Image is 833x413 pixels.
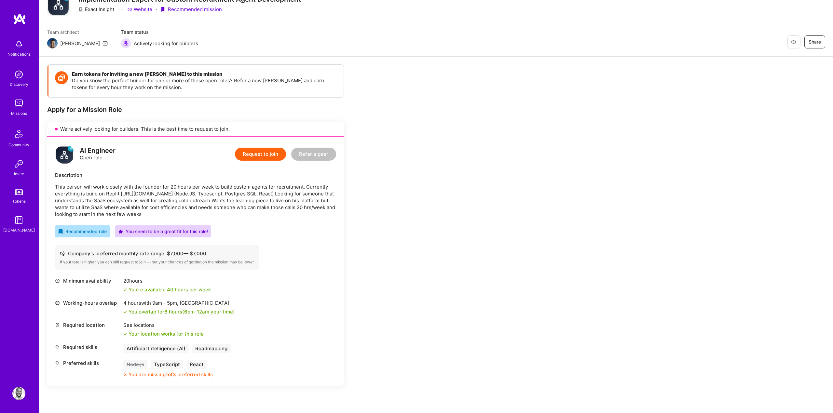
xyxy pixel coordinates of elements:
[235,148,286,161] button: Request to join
[55,300,60,305] i: icon World
[10,81,28,88] div: Discovery
[192,344,231,353] div: Roadmapping
[156,6,157,13] div: ·
[72,71,337,77] h4: Earn tokens for inviting a new [PERSON_NAME] to this mission
[55,361,60,366] i: icon Tag
[11,110,27,117] div: Missions
[55,360,120,366] div: Preferred skills
[12,68,25,81] img: discovery
[15,189,23,195] img: tokens
[11,126,27,141] img: Community
[55,345,60,350] i: icon Tag
[123,288,127,292] i: icon Check
[55,344,120,351] div: Required skills
[60,260,254,265] div: If your rate is higher, you can still request to join — but your chances of getting on the missio...
[13,13,26,25] img: logo
[123,344,189,353] div: Artificial Intelligence (AI)
[3,227,35,233] div: [DOMAIN_NAME]
[791,39,796,45] i: icon EyeClosed
[123,322,204,328] div: See locations
[118,228,208,235] div: You seem to be a great fit for this role!
[102,41,108,46] i: icon Mail
[47,38,58,48] img: Team Architect
[804,35,825,48] button: Share
[55,277,120,284] div: Minimum availability
[80,147,116,161] div: Open role
[55,71,68,84] img: Token icon
[12,387,25,400] img: User Avatar
[12,38,25,51] img: bell
[55,300,120,306] div: Working-hours overlap
[11,387,27,400] a: User Avatar
[123,286,211,293] div: You're available 40 hours per week
[8,141,29,148] div: Community
[160,7,165,12] i: icon PurpleRibbon
[60,251,65,256] i: icon Cash
[184,309,209,315] span: 6pm - 12am
[127,6,152,13] a: Website
[60,40,100,47] div: [PERSON_NAME]
[134,40,198,47] span: Actively looking for builders
[55,144,75,164] img: logo
[78,6,114,13] div: Exact Insight
[55,278,60,283] i: icon Clock
[123,310,127,314] i: icon Check
[118,229,123,234] i: icon PurpleStar
[160,6,222,13] div: Recommended mission
[129,371,213,378] div: You are missing 1 of 3 preferred skills
[151,300,180,306] span: 9am - 5pm ,
[123,300,235,306] div: 4 hours with [GEOGRAPHIC_DATA]
[12,198,26,205] div: Tokens
[186,360,207,369] div: React
[291,148,336,161] button: Refer a peer
[55,323,60,327] i: icon Location
[58,228,107,235] div: Recommended role
[47,105,344,114] div: Apply for a Mission Role
[72,77,337,91] p: Do you know the perfect builder for one or more of these open roles? Refer a new [PERSON_NAME] an...
[12,157,25,170] img: Invite
[60,250,254,257] div: Company's preferred monthly rate range: $ 7,000 — $ 7,000
[129,308,235,315] div: You overlap for 6 hours ( your time)
[121,38,131,48] img: Actively looking for builders
[123,330,204,337] div: Your location works for this role
[78,7,84,12] i: icon CompanyGray
[123,332,127,336] i: icon Check
[12,97,25,110] img: teamwork
[123,277,211,284] div: 20 hours
[14,170,24,177] div: Invite
[55,322,120,328] div: Required location
[47,29,108,35] span: Team architect
[151,360,183,369] div: TypeScript
[55,172,336,179] div: Description
[123,360,147,369] div: Node.js
[809,39,821,45] span: Share
[123,373,127,377] i: icon CloseOrange
[7,51,31,58] div: Notifications
[121,29,198,35] span: Team status
[55,183,336,218] p: This person will work closely with the founder for 20 hours per week to build custom agents for r...
[80,147,116,154] div: AI Engineer
[58,229,63,234] i: icon RecommendedBadge
[12,214,25,227] img: guide book
[47,122,344,137] div: We’re actively looking for builders. This is the best time to request to join.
